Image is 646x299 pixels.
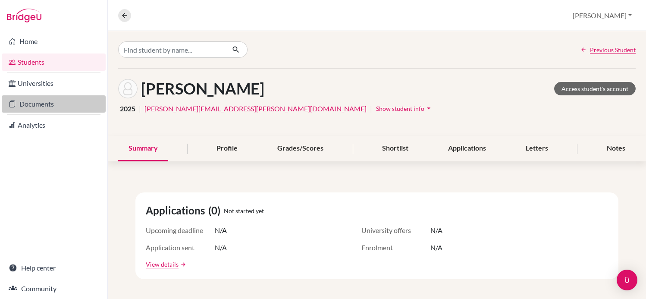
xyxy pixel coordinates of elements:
a: Students [2,54,106,71]
input: Find student by name... [118,41,225,58]
a: Community [2,280,106,297]
div: Grades/Scores [267,136,334,161]
img: Edmond Khafif's avatar [118,79,138,98]
span: N/A [215,225,227,236]
span: 2025 [120,104,135,114]
span: Previous Student [590,45,636,54]
div: Summary [118,136,168,161]
span: University offers [361,225,430,236]
a: Documents [2,95,106,113]
button: Show student infoarrow_drop_down [376,102,433,115]
a: Universities [2,75,106,92]
a: Analytics [2,116,106,134]
a: [PERSON_NAME][EMAIL_ADDRESS][PERSON_NAME][DOMAIN_NAME] [144,104,367,114]
div: Notes [596,136,636,161]
div: Profile [206,136,248,161]
span: N/A [430,242,442,253]
span: Upcoming deadline [146,225,215,236]
span: Not started yet [224,206,264,215]
a: View details [146,260,179,269]
a: Help center [2,259,106,277]
div: Shortlist [372,136,419,161]
span: N/A [215,242,227,253]
span: (0) [208,203,224,218]
span: Application sent [146,242,215,253]
div: Open Intercom Messenger [617,270,637,290]
span: N/A [430,225,442,236]
span: | [139,104,141,114]
a: arrow_forward [179,261,186,268]
div: Applications [438,136,496,161]
a: Previous Student [580,45,636,54]
a: Home [2,33,106,50]
span: | [370,104,372,114]
span: Applications [146,203,208,218]
div: Letters [515,136,558,161]
span: Enrolment [361,242,430,253]
h1: [PERSON_NAME] [141,79,264,98]
i: arrow_drop_down [424,104,433,113]
a: Access student's account [554,82,636,95]
span: Show student info [376,105,424,112]
img: Bridge-U [7,9,41,22]
button: [PERSON_NAME] [569,7,636,24]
